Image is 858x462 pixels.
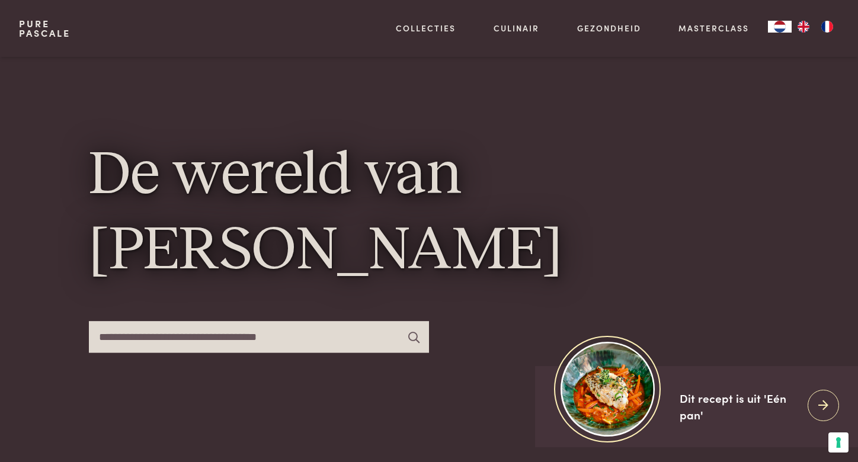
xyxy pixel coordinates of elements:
a: EN [792,21,815,33]
aside: Language selected: Nederlands [768,21,839,33]
a: NL [768,21,792,33]
a: Gezondheid [577,22,641,34]
a: PurePascale [19,19,71,38]
a: https://admin.purepascale.com/wp-content/uploads/2025/08/home_recept_link.jpg Dit recept is uit '... [535,366,858,447]
a: FR [815,21,839,33]
div: Language [768,21,792,33]
button: Uw voorkeuren voor toestemming voor trackingtechnologieën [828,432,849,453]
ul: Language list [792,21,839,33]
img: https://admin.purepascale.com/wp-content/uploads/2025/08/home_recept_link.jpg [561,342,655,436]
div: Dit recept is uit 'Eén pan' [680,390,798,423]
a: Culinair [494,22,539,34]
h1: De wereld van [PERSON_NAME] [89,139,769,290]
a: Collecties [396,22,456,34]
a: Masterclass [678,22,749,34]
